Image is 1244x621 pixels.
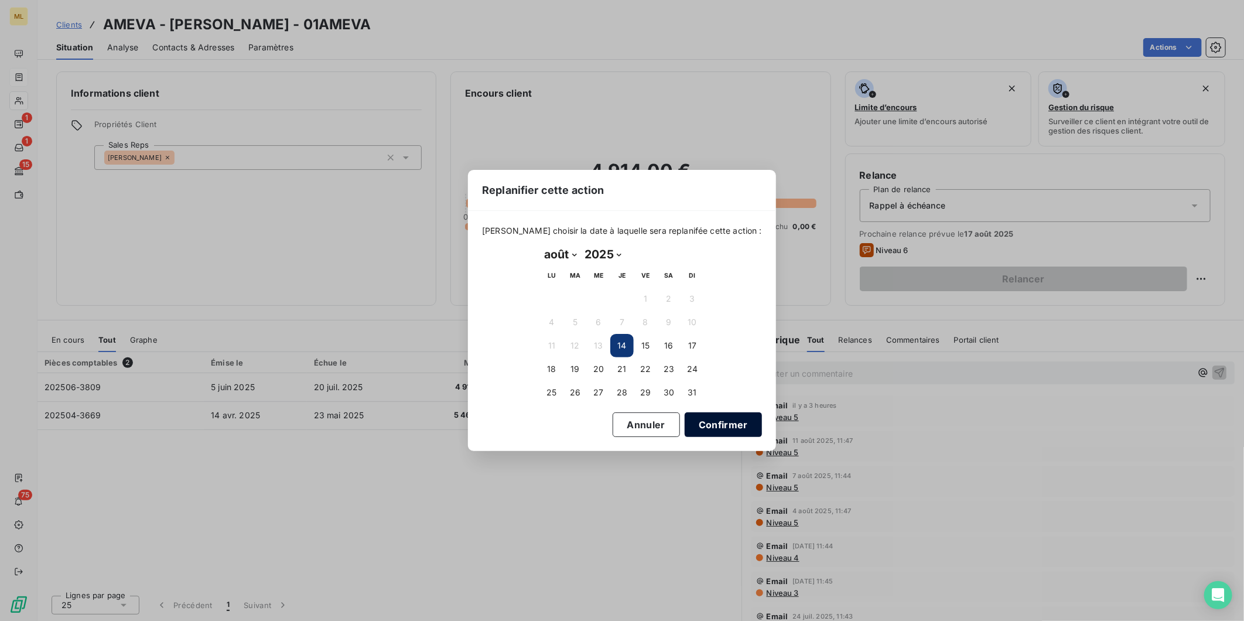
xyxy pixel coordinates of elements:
[587,310,610,334] button: 6
[681,310,704,334] button: 10
[563,381,587,404] button: 26
[657,334,681,357] button: 16
[482,225,762,237] span: [PERSON_NAME] choisir la date à laquelle sera replanifée cette action :
[681,264,704,287] th: dimanche
[610,334,634,357] button: 14
[634,357,657,381] button: 22
[685,412,762,437] button: Confirmer
[610,310,634,334] button: 7
[657,381,681,404] button: 30
[563,357,587,381] button: 19
[1204,581,1232,609] div: Open Intercom Messenger
[657,357,681,381] button: 23
[610,381,634,404] button: 28
[681,357,704,381] button: 24
[634,310,657,334] button: 8
[540,310,563,334] button: 4
[681,334,704,357] button: 17
[540,264,563,287] th: lundi
[613,412,680,437] button: Annuler
[610,264,634,287] th: jeudi
[634,381,657,404] button: 29
[657,264,681,287] th: samedi
[657,287,681,310] button: 2
[634,264,657,287] th: vendredi
[587,334,610,357] button: 13
[540,357,563,381] button: 18
[563,334,587,357] button: 12
[540,381,563,404] button: 25
[657,310,681,334] button: 9
[540,334,563,357] button: 11
[563,264,587,287] th: mardi
[634,334,657,357] button: 15
[587,381,610,404] button: 27
[587,264,610,287] th: mercredi
[681,381,704,404] button: 31
[482,182,604,198] span: Replanifier cette action
[681,287,704,310] button: 3
[634,287,657,310] button: 1
[610,357,634,381] button: 21
[563,310,587,334] button: 5
[587,357,610,381] button: 20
